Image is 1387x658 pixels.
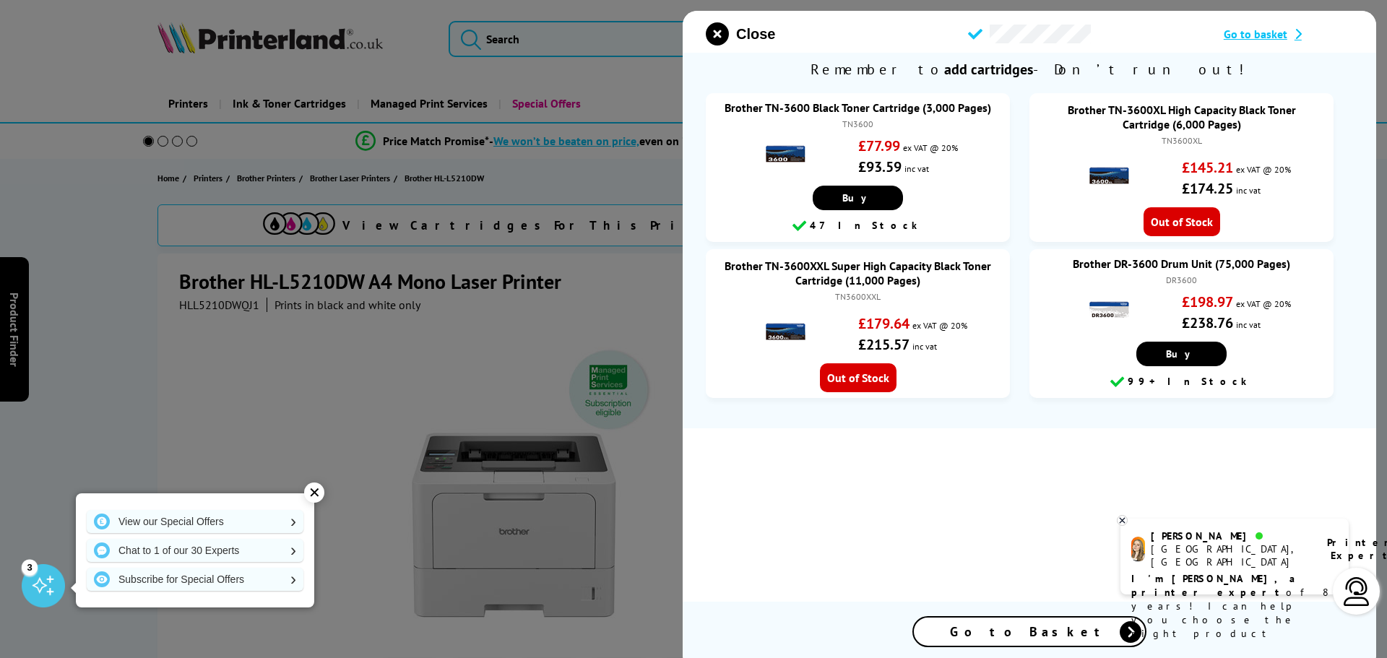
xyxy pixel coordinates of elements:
a: Brother TN-3600XL High Capacity Black Toner Cartridge (6,000 Pages) [1068,103,1296,131]
span: Go to basket [1224,27,1287,41]
p: of 8 years! I can help you choose the right product [1131,572,1338,641]
img: Brother TN-3600 Black Toner Cartridge (3,000 Pages) [760,129,811,180]
a: Brother TN-3600XXL Super High Capacity Black Toner Cartridge (11,000 Pages) [725,259,991,287]
div: TN3600 [720,118,995,129]
span: Out of Stock [820,363,896,392]
img: Brother TN-3600XL High Capacity Black Toner Cartridge (6,000 Pages) [1084,151,1134,202]
span: ex VAT @ 20% [1236,164,1291,175]
strong: £238.76 [1182,313,1233,332]
img: amy-livechat.png [1131,537,1145,562]
span: Go to Basket [950,623,1109,640]
strong: £179.64 [858,314,909,333]
a: Go to basket [1224,27,1353,41]
a: Brother DR-3600 Drum Unit (75,000 Pages) [1073,256,1290,271]
div: 99+ In Stock [1037,373,1326,391]
button: close modal [706,22,775,46]
strong: £77.99 [858,137,900,155]
a: Go to Basket [912,616,1146,647]
div: [PERSON_NAME] [1151,529,1309,542]
b: I'm [PERSON_NAME], a printer expert [1131,572,1300,599]
a: Subscribe for Special Offers [87,568,303,591]
strong: £145.21 [1182,158,1233,177]
div: DR3600 [1044,274,1319,285]
strong: £93.59 [858,157,902,176]
span: inc vat [904,163,929,174]
span: inc vat [912,341,937,352]
span: ex VAT @ 20% [903,142,958,153]
a: Chat to 1 of our 30 Experts [87,539,303,562]
span: Buy [842,191,873,204]
div: ✕ [304,482,324,503]
span: Out of Stock [1144,207,1220,236]
span: ex VAT @ 20% [1236,298,1291,309]
div: 47 In Stock [713,217,1003,235]
span: inc vat [1236,319,1261,330]
img: user-headset-light.svg [1342,577,1371,606]
div: TN3600XL [1044,135,1319,146]
span: Remember to - Don’t run out! [683,53,1376,86]
strong: £198.97 [1182,293,1233,311]
span: Buy [1166,347,1197,360]
div: TN3600XXL [720,291,995,302]
strong: £215.57 [858,335,909,354]
span: Close [736,26,775,43]
a: View our Special Offers [87,510,303,533]
img: Brother TN-3600XXL Super High Capacity Black Toner Cartridge (11,000 Pages) [760,307,811,358]
strong: £174.25 [1182,179,1233,198]
a: Brother TN-3600 Black Toner Cartridge (3,000 Pages) [725,100,991,115]
div: 3 [22,559,38,575]
span: inc vat [1236,185,1261,196]
div: [GEOGRAPHIC_DATA], [GEOGRAPHIC_DATA] [1151,542,1309,568]
span: ex VAT @ 20% [912,320,967,331]
img: Brother DR-3600 Drum Unit (75,000 Pages) [1084,285,1134,336]
b: add cartridges [944,60,1033,79]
